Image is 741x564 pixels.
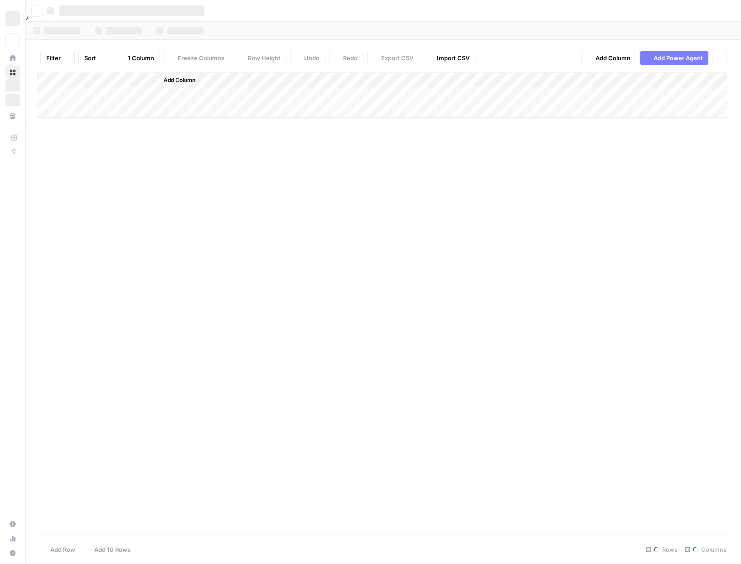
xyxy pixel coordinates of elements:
[78,51,110,65] button: Sort
[46,53,61,63] span: Filter
[343,53,358,63] span: Redo
[152,74,199,86] button: Add Column
[234,51,286,65] button: Row Height
[642,542,681,557] div: Rows
[164,76,195,84] span: Add Column
[381,53,413,63] span: Export CSV
[5,531,20,546] a: Usage
[94,545,131,554] span: Add 10 Rows
[5,65,20,80] a: Browse
[164,51,230,65] button: Freeze Columns
[178,53,224,63] span: Freeze Columns
[81,542,136,557] button: Add 10 Rows
[37,542,81,557] button: Add Row
[5,109,20,123] a: Your Data
[596,53,630,63] span: Add Column
[248,53,281,63] span: Row Height
[114,51,160,65] button: 1 Column
[437,53,470,63] span: Import CSV
[367,51,419,65] button: Export CSV
[5,546,20,560] button: Help + Support
[329,51,363,65] button: Redo
[581,51,636,65] button: Add Column
[128,53,154,63] span: 1 Column
[84,53,96,63] span: Sort
[304,53,320,63] span: Undo
[290,51,325,65] button: Undo
[50,545,75,554] span: Add Row
[40,51,75,65] button: Filter
[5,51,20,65] a: Home
[5,517,20,531] a: Settings
[640,51,708,65] button: Add Power Agent
[681,542,730,557] div: Columns
[654,53,703,63] span: Add Power Agent
[423,51,475,65] button: Import CSV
